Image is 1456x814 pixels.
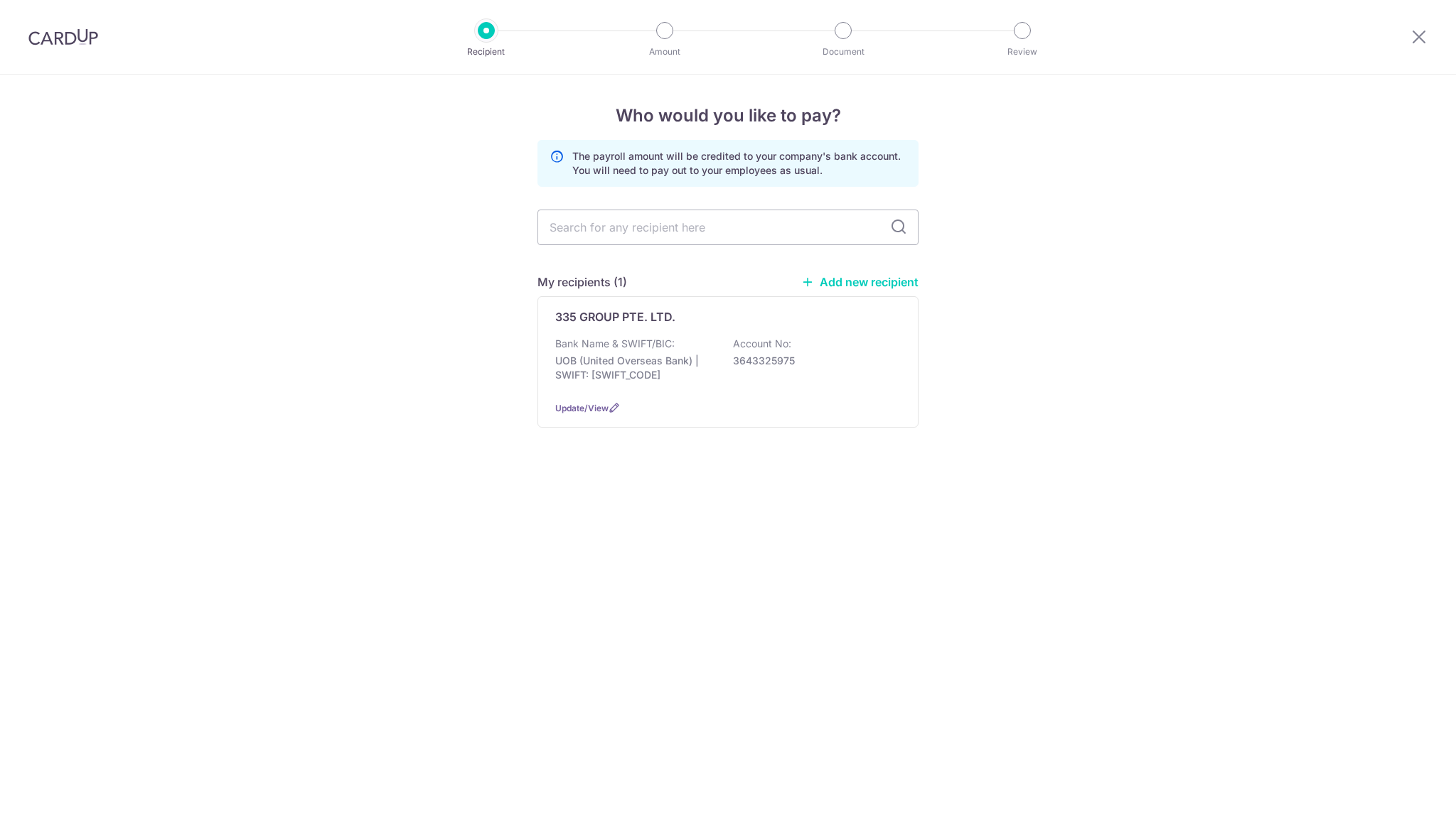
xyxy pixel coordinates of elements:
p: 335 GROUP PTE. LTD. [555,308,675,325]
p: Bank Name & SWIFT/BIC: [555,337,675,351]
img: CardUp [28,28,98,45]
h4: Who would you like to pay? [537,103,919,129]
a: Update/View [555,403,609,413]
p: Document [791,45,896,59]
h5: My recipients (1) [537,273,627,291]
p: Account No: [733,337,791,351]
p: Amount [612,45,717,59]
input: Search for any recipient here [537,210,919,245]
p: Review [970,45,1075,59]
a: Add new recipient [801,275,919,289]
p: 3643325975 [733,354,892,368]
p: The payroll amount will be credited to your company's bank account. You will need to pay out to y... [572,149,906,178]
p: Recipient [434,45,539,59]
p: UOB (United Overseas Bank) | SWIFT: [SWIFT_CODE] [555,354,714,382]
